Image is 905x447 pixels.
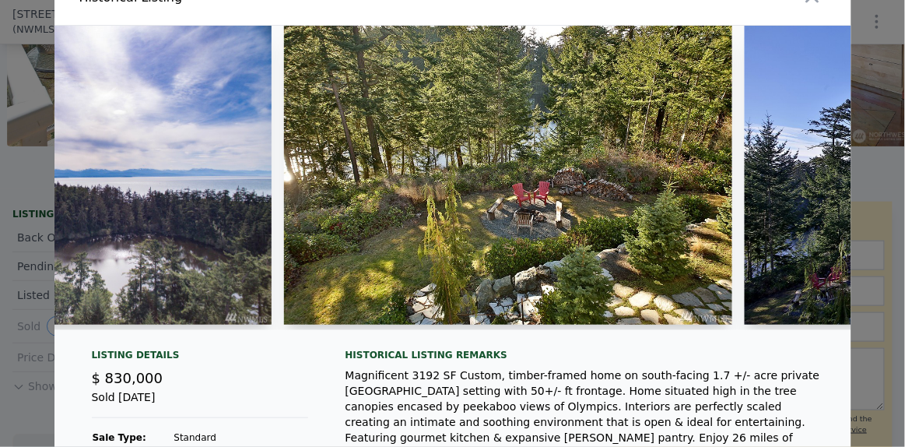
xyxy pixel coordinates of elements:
strong: Sale Type: [93,432,146,443]
span: $ 830,000 [92,370,163,386]
img: Property Img [284,26,732,325]
td: Standard [173,431,307,445]
div: Listing Details [92,349,308,368]
div: Sold [DATE] [92,389,308,418]
div: Historical Listing remarks [346,349,826,361]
